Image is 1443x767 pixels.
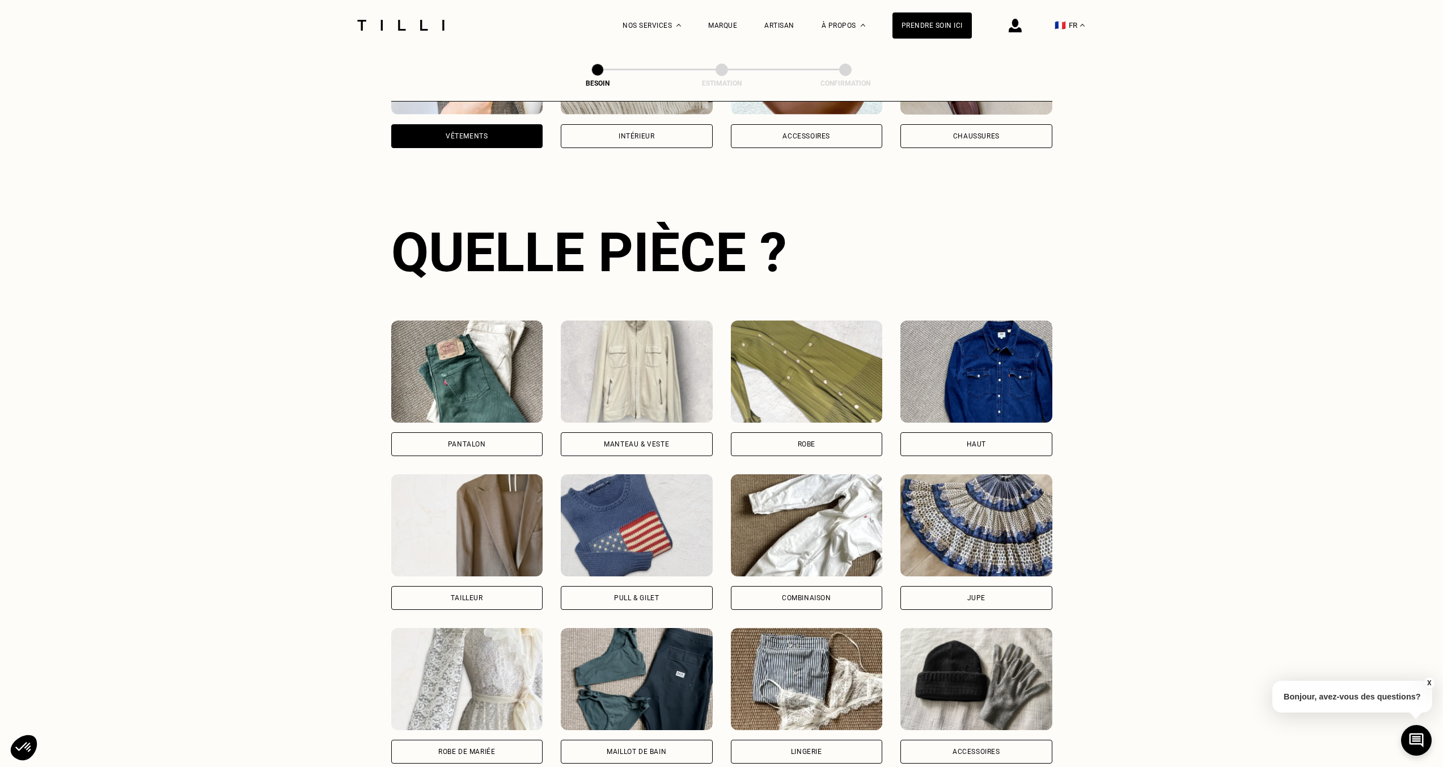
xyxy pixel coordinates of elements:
[900,321,1052,423] img: Tilli retouche votre Haut
[438,748,495,755] div: Robe de mariée
[353,20,448,31] img: Logo du service de couturière Tilli
[953,748,1000,755] div: Accessoires
[967,595,985,601] div: Jupe
[391,221,1052,284] div: Quelle pièce ?
[451,595,483,601] div: Tailleur
[900,628,1052,730] img: Tilli retouche votre Accessoires
[561,628,713,730] img: Tilli retouche votre Maillot de bain
[1423,677,1434,689] button: X
[1055,20,1066,31] span: 🇫🇷
[1080,24,1085,27] img: menu déroulant
[391,474,543,576] img: Tilli retouche votre Tailleur
[676,24,681,27] img: Menu déroulant
[391,321,543,423] img: Tilli retouche votre Pantalon
[446,133,488,140] div: Vêtements
[665,79,778,87] div: Estimation
[607,748,666,755] div: Maillot de bain
[782,595,831,601] div: Combinaison
[561,474,713,576] img: Tilli retouche votre Pull & gilet
[731,628,883,730] img: Tilli retouche votre Lingerie
[861,24,865,27] img: Menu déroulant à propos
[541,79,654,87] div: Besoin
[619,133,654,140] div: Intérieur
[1009,19,1022,32] img: icône connexion
[731,474,883,576] img: Tilli retouche votre Combinaison
[953,133,1000,140] div: Chaussures
[731,321,883,423] img: Tilli retouche votre Robe
[900,474,1052,576] img: Tilli retouche votre Jupe
[604,441,669,448] div: Manteau & Veste
[708,22,737,29] a: Marque
[764,22,794,29] a: Artisan
[791,748,822,755] div: Lingerie
[782,133,830,140] div: Accessoires
[614,595,659,601] div: Pull & gilet
[391,628,543,730] img: Tilli retouche votre Robe de mariée
[967,441,986,448] div: Haut
[1272,681,1432,713] p: Bonjour, avez-vous des questions?
[561,321,713,423] img: Tilli retouche votre Manteau & Veste
[892,12,972,39] a: Prendre soin ici
[448,441,486,448] div: Pantalon
[798,441,815,448] div: Robe
[789,79,902,87] div: Confirmation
